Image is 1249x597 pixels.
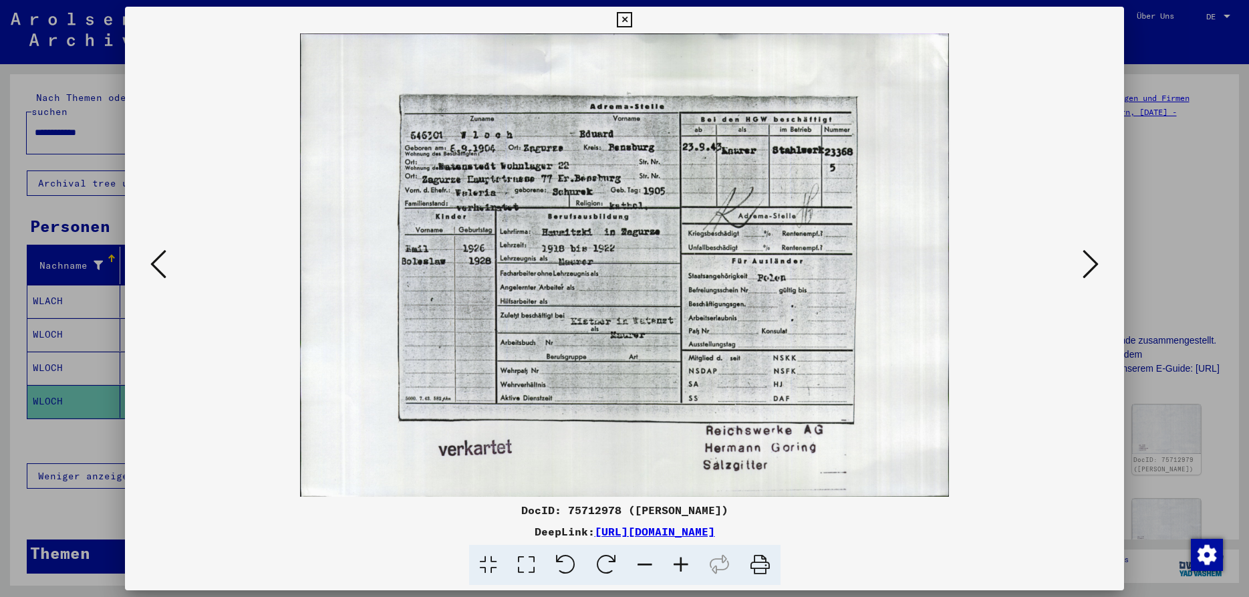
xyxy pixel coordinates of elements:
a: [URL][DOMAIN_NAME] [595,525,715,538]
img: Zustimmung ändern [1191,539,1223,571]
div: DeepLink: [125,523,1124,540]
div: Zustimmung ändern [1190,538,1222,570]
img: 001.jpg [170,33,1079,497]
div: DocID: 75712978 ([PERSON_NAME]) [125,502,1124,518]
